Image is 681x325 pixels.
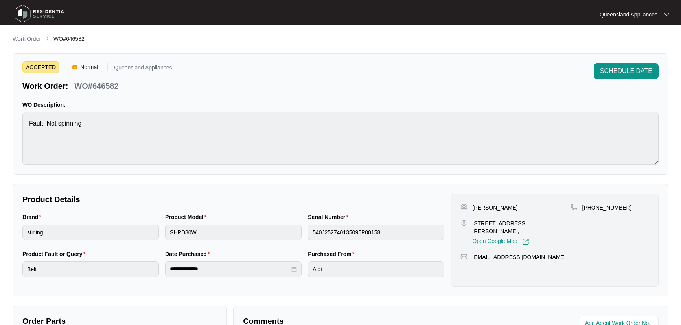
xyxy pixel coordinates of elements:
img: Vercel Logo [72,65,77,69]
img: Link-External [522,238,529,245]
img: residentia service logo [12,2,67,26]
button: SCHEDULE DATE [594,63,659,79]
p: [EMAIL_ADDRESS][DOMAIN_NAME] [472,253,565,261]
label: Date Purchased [165,250,213,258]
img: map-pin [571,204,578,211]
p: WO Description: [22,101,659,109]
label: Serial Number [308,213,351,221]
label: Product Fault or Query [22,250,88,258]
span: SCHEDULE DATE [600,66,652,76]
label: Purchased From [308,250,357,258]
p: Work Order: [22,80,68,91]
img: chevron-right [44,35,50,42]
p: Work Order [13,35,41,43]
p: Queensland Appliances [114,65,172,73]
p: WO#646582 [74,80,118,91]
a: Open Google Map [472,238,529,245]
span: WO#646582 [53,36,85,42]
input: Brand [22,225,159,240]
label: Brand [22,213,44,221]
input: Product Model [165,225,302,240]
p: [PERSON_NAME] [472,204,517,212]
label: Product Model [165,213,210,221]
p: [STREET_ADDRESS][PERSON_NAME], [472,219,570,235]
p: Queensland Appliances [600,11,657,18]
a: Work Order [11,35,42,44]
span: Normal [77,61,101,73]
p: Product Details [22,194,444,205]
textarea: Fault: Not spinning [22,112,659,165]
input: Date Purchased [170,265,290,273]
p: [PHONE_NUMBER] [582,204,632,212]
input: Product Fault or Query [22,261,159,277]
img: dropdown arrow [664,13,669,16]
span: ACCEPTED [22,61,59,73]
img: map-pin [460,219,467,226]
img: map-pin [460,253,467,260]
img: user-pin [460,204,467,211]
input: Serial Number [308,225,444,240]
input: Purchased From [308,261,444,277]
